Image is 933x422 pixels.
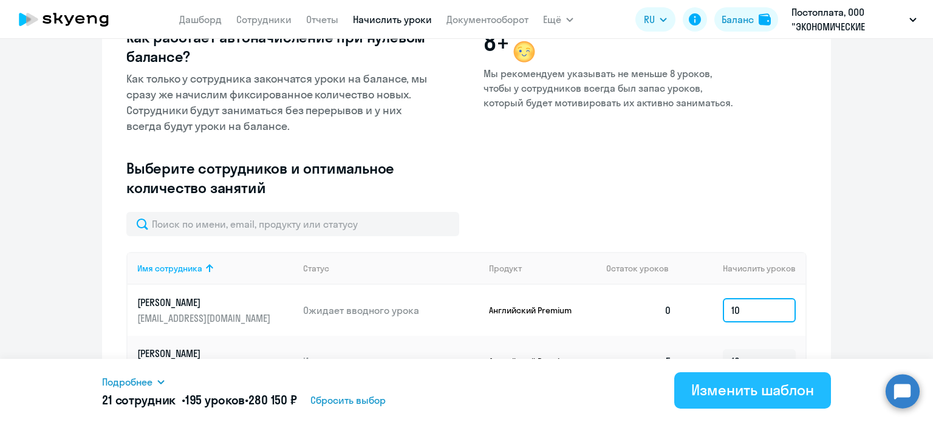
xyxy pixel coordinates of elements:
span: 280 150 ₽ [248,392,297,407]
div: Статус [303,263,479,274]
p: Как только у сотрудника закончатся уроки на балансе, мы сразу же начислим фиксированное количеств... [126,71,434,134]
div: Баланс [722,12,754,27]
h5: 21 сотрудник • • [102,392,297,409]
p: [PERSON_NAME] [137,347,273,360]
button: Ещё [543,7,573,32]
span: RU [644,12,655,27]
span: Подробнее [102,375,152,389]
div: Остаток уроков [606,263,682,274]
a: [PERSON_NAME][EMAIL_ADDRESS][DOMAIN_NAME] [137,347,293,376]
button: RU [635,7,675,32]
p: Мы рекомендуем указывать не меньше 8 уроков, чтобы у сотрудников всегда был запас уроков, который... [484,66,734,110]
a: Дашборд [179,13,222,26]
th: Начислить уроков [682,252,805,285]
p: Английский Premium [489,305,580,316]
button: Балансbalance [714,7,778,32]
p: [EMAIL_ADDRESS][DOMAIN_NAME] [137,311,273,325]
a: Отчеты [306,13,338,26]
span: Сбросить выбор [310,393,386,407]
a: Сотрудники [236,13,292,26]
p: Постоплата, ООО "ЭКОНОМИЧЕСКИЕ ЭЛЕКТРОРЕШЕНИЯ" [791,5,904,34]
div: Продукт [489,263,597,274]
div: Имя сотрудника [137,263,293,274]
p: Идут постоянные занятия [303,355,479,368]
a: Начислить уроки [353,13,432,26]
h3: Как работает автоначисление при нулевом балансе? [126,27,434,66]
div: Статус [303,263,329,274]
a: Документооборот [446,13,528,26]
span: Остаток уроков [606,263,669,274]
div: Продукт [489,263,522,274]
h3: Выберите сотрудников и оптимальное количество занятий [126,158,434,197]
img: balance [759,13,771,26]
span: 8+ [484,27,509,56]
p: [PERSON_NAME] [137,296,273,309]
button: Постоплата, ООО "ЭКОНОМИЧЕСКИЕ ЭЛЕКТРОРЕШЕНИЯ" [785,5,923,34]
td: 5 [596,336,682,387]
p: Английский Premium [489,356,580,367]
div: Изменить шаблон [691,380,814,400]
button: Изменить шаблон [674,372,831,409]
input: Поиск по имени, email, продукту или статусу [126,212,459,236]
span: 195 уроков [185,392,245,407]
p: Ожидает вводного урока [303,304,479,317]
td: 0 [596,285,682,336]
div: Имя сотрудника [137,263,202,274]
img: wink [510,37,539,66]
span: Ещё [543,12,561,27]
a: [PERSON_NAME][EMAIL_ADDRESS][DOMAIN_NAME] [137,296,293,325]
